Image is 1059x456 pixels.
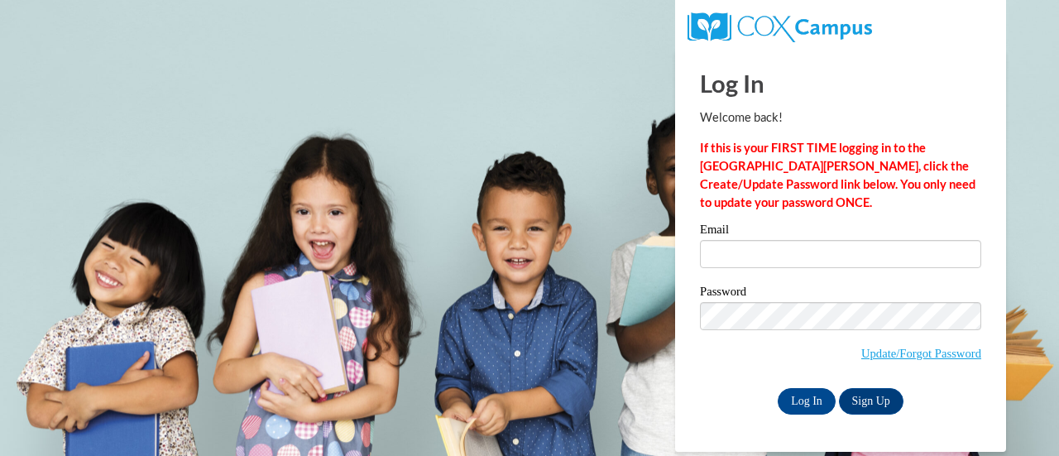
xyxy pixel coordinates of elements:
img: COX Campus [688,12,872,42]
a: Sign Up [839,388,903,415]
strong: If this is your FIRST TIME logging in to the [GEOGRAPHIC_DATA][PERSON_NAME], click the Create/Upd... [700,141,975,209]
a: Update/Forgot Password [861,347,981,360]
a: COX Campus [688,19,872,33]
label: Password [700,286,981,302]
input: Log In [778,388,836,415]
h1: Log In [700,66,981,100]
p: Welcome back! [700,108,981,127]
label: Email [700,223,981,240]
